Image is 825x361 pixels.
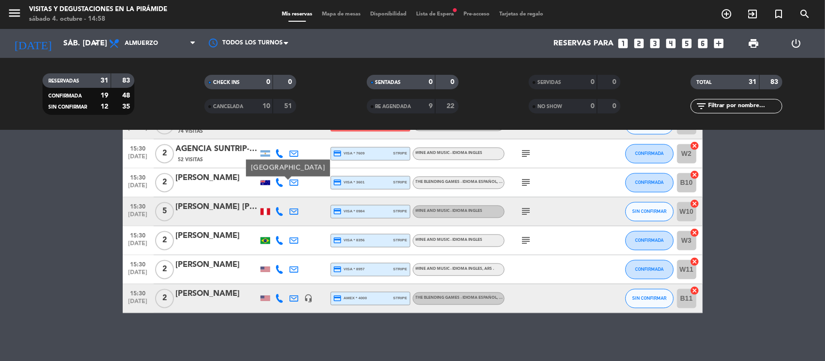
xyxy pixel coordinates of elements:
button: CONFIRMADA [625,231,674,250]
span: 15:30 [126,201,150,212]
span: CONFIRMADA [635,151,664,156]
span: [DATE] [126,154,150,165]
span: stripe [393,295,407,302]
i: turned_in_not [773,8,784,20]
span: visa * 3601 [333,179,365,187]
span: 15:30 [126,143,150,154]
span: 15:30 [126,288,150,299]
span: visa * 8356 [333,236,365,245]
span: Wine and Music - Idioma Ingles [416,267,494,271]
button: SIN CONFIRMAR [625,202,674,222]
span: NO SHOW [537,104,562,109]
span: visa * 8957 [333,265,365,274]
span: stripe [393,237,407,244]
i: arrow_drop_down [90,38,101,49]
span: visa * 7609 [333,150,365,158]
div: [PERSON_NAME] [176,259,258,272]
button: CONFIRMADA [625,260,674,279]
strong: 83 [122,77,132,84]
strong: 0 [591,79,594,85]
i: subject [521,148,532,160]
span: Wine and Music - Idioma Ingles [416,238,483,242]
span: Wine and Music - Idioma Ingles [416,152,483,155]
i: menu [7,6,22,20]
i: search [799,8,811,20]
span: [DATE] [126,241,150,252]
i: cancel [690,170,700,180]
span: CONFIRMADA [635,238,664,243]
span: 15:30 [126,230,150,241]
span: [DATE] [126,212,150,223]
span: [DATE] [126,299,150,310]
strong: 10 [262,103,270,110]
span: The Blending Games - Idioma Español [416,296,509,300]
i: cancel [690,257,700,267]
i: cancel [690,141,700,151]
strong: 22 [447,103,456,110]
input: Filtrar por nombre... [707,101,782,111]
i: credit_card [333,179,342,187]
span: , ARS . [497,180,509,184]
span: CONFIRMADA [635,267,664,272]
button: CONFIRMADA [625,173,674,193]
span: The Blending Games - Idioma Español [416,180,509,184]
span: 2 [155,260,174,279]
span: CONFIRMADA [48,94,82,98]
span: Mis reservas [277,12,317,17]
i: looks_3 [649,37,662,50]
span: 2 [155,144,174,164]
button: menu [7,6,22,24]
i: credit_card [333,294,342,303]
strong: 0 [612,103,618,110]
i: looks_two [633,37,646,50]
span: fiber_manual_record [452,7,458,13]
i: credit_card [333,150,342,158]
div: [GEOGRAPHIC_DATA] [246,160,330,177]
i: credit_card [333,208,342,216]
i: subject [521,206,532,218]
span: 2 [155,173,174,193]
span: , ARS . [497,296,509,300]
i: add_circle_outline [721,8,732,20]
span: Almuerzo [125,40,158,47]
div: AGENCIA SUNTRIP- NYVIA [PERSON_NAME] [PERSON_NAME] x2 [176,143,258,156]
span: stripe [393,151,407,157]
i: looks_4 [665,37,678,50]
strong: 9 [429,103,433,110]
span: CONFIRMADA [635,180,664,185]
i: power_settings_new [791,38,802,49]
div: [PERSON_NAME] [176,172,258,185]
i: add_box [713,37,725,50]
span: 15:30 [126,259,150,270]
i: exit_to_app [747,8,758,20]
span: Lista de Espera [411,12,459,17]
span: [DATE] [126,183,150,194]
span: SENTADAS [376,80,401,85]
strong: 31 [749,79,757,85]
span: TOTAL [696,80,711,85]
div: Visitas y degustaciones en La Pirámide [29,5,167,14]
strong: 0 [289,79,294,85]
i: looks_one [617,37,630,50]
strong: 35 [122,103,132,110]
span: RE AGENDADA [376,104,411,109]
span: Reservas para [553,39,614,48]
span: Disponibilidad [365,12,411,17]
strong: 0 [591,103,594,110]
span: Mapa de mesas [317,12,365,17]
span: CHECK INS [213,80,240,85]
i: credit_card [333,236,342,245]
strong: 12 [101,103,108,110]
span: SIN CONFIRMAR [632,296,666,301]
span: 74 Visitas [178,127,203,135]
strong: 0 [612,79,618,85]
i: filter_list [695,100,707,112]
span: 2 [155,231,174,250]
span: 5 [155,202,174,222]
strong: 0 [266,79,270,85]
span: RESERVADAS [48,79,79,83]
span: visa * 0984 [333,208,365,216]
span: 2 [155,289,174,308]
span: amex * 4000 [333,294,367,303]
span: SIN CONFIRMAR [48,105,87,110]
